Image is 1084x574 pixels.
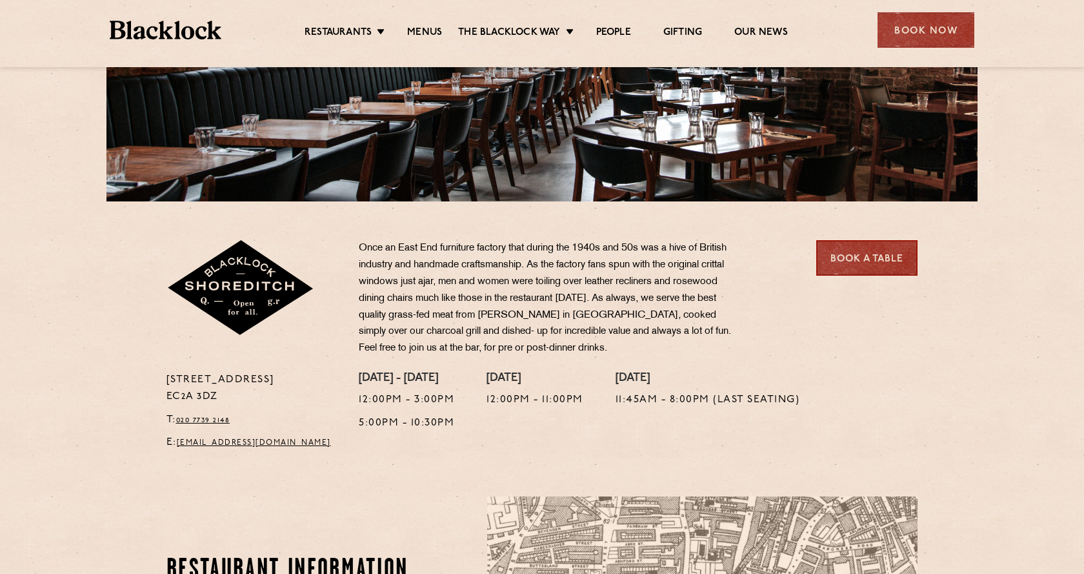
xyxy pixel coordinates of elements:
[305,26,372,41] a: Restaurants
[596,26,631,41] a: People
[487,392,583,409] p: 12:00pm - 11:00pm
[487,372,583,386] h4: [DATE]
[166,372,340,405] p: [STREET_ADDRESS] EC2A 3DZ
[878,12,974,48] div: Book Now
[407,26,442,41] a: Menus
[166,435,340,451] p: E:
[816,240,918,276] a: Book a Table
[359,392,454,409] p: 12:00pm - 3:00pm
[110,21,221,39] img: BL_Textured_Logo-footer-cropped.svg
[166,412,340,429] p: T:
[176,416,230,424] a: 020 7739 2148
[177,439,331,447] a: [EMAIL_ADDRESS][DOMAIN_NAME]
[734,26,788,41] a: Our News
[458,26,560,41] a: The Blacklock Way
[359,415,454,432] p: 5:00pm - 10:30pm
[166,240,316,337] img: Shoreditch-stamp-v2-default.svg
[616,392,800,409] p: 11:45am - 8:00pm (Last seating)
[359,240,739,357] p: Once an East End furniture factory that during the 1940s and 50s was a hive of British industry a...
[616,372,800,386] h4: [DATE]
[663,26,702,41] a: Gifting
[359,372,454,386] h4: [DATE] - [DATE]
